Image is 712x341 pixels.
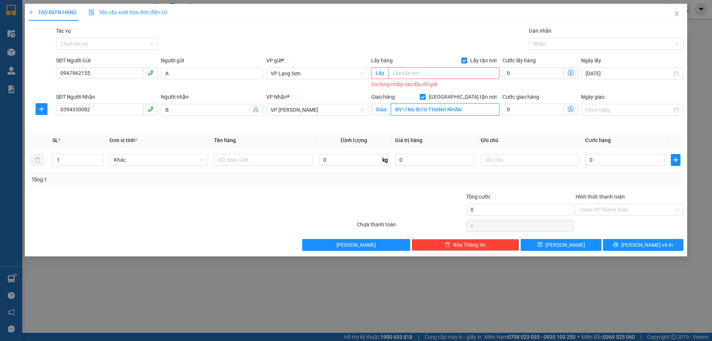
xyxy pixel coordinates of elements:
span: Giao hàng [371,94,395,100]
input: Ghi Chú [481,154,579,166]
label: Ngày lấy [581,58,601,63]
span: dollar-circle [568,70,574,76]
div: SĐT Người Gửi [56,56,158,65]
span: save [537,242,543,248]
div: Tổng: 1 [32,176,275,184]
span: Định lượng [341,137,367,143]
label: Tác vụ [56,28,71,34]
span: Giá trị hàng [395,137,422,143]
span: phone [148,106,154,112]
span: Giao [371,104,391,115]
button: Close [666,4,687,24]
span: Lấy hàng [371,58,393,63]
span: VP Nhận [266,94,287,100]
span: close [674,11,680,17]
label: Hình thức thanh toán [576,194,625,200]
button: plus [36,103,47,115]
span: [PERSON_NAME] [336,241,376,249]
input: Cước lấy hàng [502,67,564,79]
span: Lấy tận nơi [467,56,500,65]
th: Ghi chú [478,133,582,148]
input: 0 [395,154,475,166]
div: Chưa thanh toán [356,220,465,233]
label: Cước giao hàng [502,94,539,100]
span: Tên hàng [214,137,236,143]
span: Xóa Thông tin [453,241,485,249]
span: TẠO ĐƠN HÀNG [29,9,77,15]
span: [PERSON_NAME] và In [621,241,673,249]
span: VP Lạng Sơn [271,68,364,79]
span: delete [445,242,450,248]
div: Người nhận [161,93,263,101]
span: Yêu cầu xuất hóa đơn điện tử [89,9,167,15]
input: Lấy tận nơi [388,67,500,79]
input: Cước giao hàng [502,104,564,115]
span: Khác [114,154,204,165]
span: VP Minh Khai [271,104,364,115]
input: Giao tận nơi [391,104,500,115]
div: Người gửi [161,56,263,65]
span: phone [148,70,154,76]
input: Ngày lấy [586,69,672,78]
div: VP gửi [266,56,368,65]
input: VD: Bàn, Ghế [214,154,313,166]
input: Ngày giao [586,106,672,114]
div: SĐT Người Nhận [56,93,158,101]
label: Cước lấy hàng [502,58,536,63]
span: plus [36,106,47,112]
span: Lấy [371,67,388,79]
div: Vui lòng nhập vào địa chỉ gửi [371,80,500,89]
span: SL [52,137,58,143]
button: plus [671,154,680,166]
img: icon [89,10,95,16]
span: user-add [253,107,259,113]
button: deleteXóa Thông tin [412,239,520,251]
label: Gán nhãn [529,28,551,34]
span: dollar-circle [568,106,574,112]
span: Cước hàng [585,137,611,143]
span: printer [613,242,618,248]
button: [PERSON_NAME] [302,239,410,251]
button: save[PERSON_NAME] [521,239,601,251]
button: delete [32,154,43,166]
span: Đơn vị tính [109,137,137,143]
span: plus [671,157,680,163]
span: [PERSON_NAME] [545,241,585,249]
span: plus [29,10,34,15]
span: [GEOGRAPHIC_DATA] tận nơi [426,93,500,101]
button: printer[PERSON_NAME] và In [603,239,683,251]
span: Tổng cước [466,194,491,200]
span: kg [382,154,389,166]
label: Ngày giao [581,94,604,100]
